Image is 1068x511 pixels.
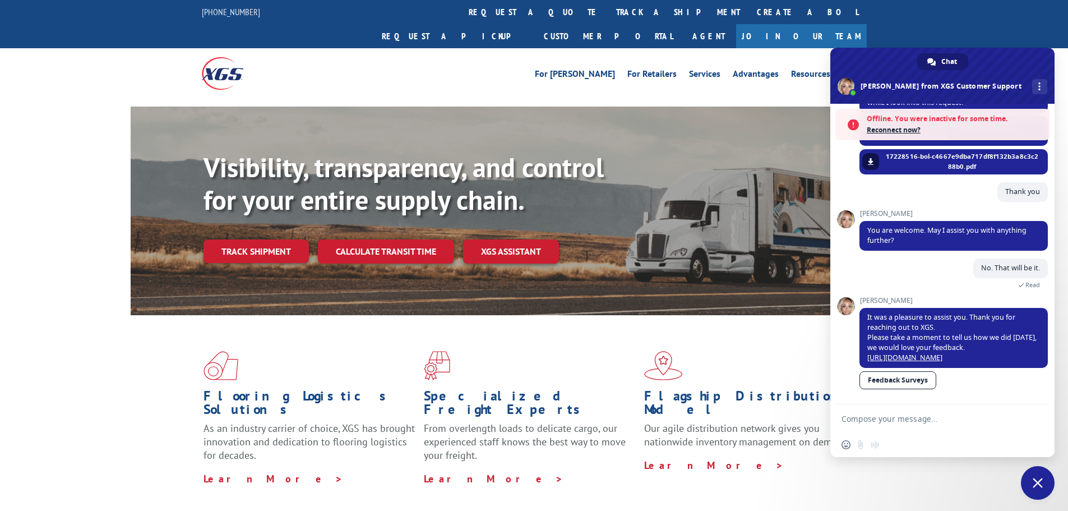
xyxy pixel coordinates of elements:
[689,70,720,82] a: Services
[463,240,559,264] a: XGS ASSISTANT
[424,422,636,472] p: From overlength loads to delicate cargo, our experienced staff knows the best way to move your fr...
[202,6,260,17] a: [PHONE_NUMBER]
[736,24,867,48] a: Join Our Team
[204,240,309,263] a: Track shipment
[733,70,779,82] a: Advantages
[1025,281,1040,289] span: Read
[535,24,681,48] a: Customer Portal
[941,53,957,70] span: Chat
[1021,466,1055,500] div: Close chat
[644,459,784,472] a: Learn More >
[204,150,604,217] b: Visibility, transparency, and control for your entire supply chain.
[842,440,850,449] span: Insert an emoji
[917,53,968,70] div: Chat
[644,351,683,380] img: xgs-icon-flagship-distribution-model-red
[1032,79,1047,94] div: More channels
[867,125,1044,136] span: Reconnect now?
[204,389,415,422] h1: Flooring Logistics Solutions
[867,312,1037,362] span: It was a pleasure to assist you. Thank you for reaching out to XGS. Please take a moment to tell ...
[535,70,615,82] a: For [PERSON_NAME]
[981,263,1040,273] span: No. That will be it.
[373,24,535,48] a: Request a pickup
[204,351,238,380] img: xgs-icon-total-supply-chain-intelligence-red
[627,70,677,82] a: For Retailers
[867,353,942,362] a: [URL][DOMAIN_NAME]
[644,389,856,422] h1: Flagship Distribution Model
[859,210,1048,218] span: [PERSON_NAME]
[842,414,1019,424] textarea: Compose your message...
[424,472,563,485] a: Learn More >
[859,371,936,389] a: Feedback Surveys
[867,113,1044,125] span: Offline. You were inactive for some time.
[681,24,736,48] a: Agent
[204,422,415,462] span: As an industry carrier of choice, XGS has brought innovation and dedication to flooring logistics...
[791,70,830,82] a: Resources
[1005,187,1040,196] span: Thank you
[204,472,343,485] a: Learn More >
[644,422,850,448] span: Our agile distribution network gives you nationwide inventory management on demand.
[867,225,1027,245] span: You are welcome. May I assist you with anything further?
[859,297,1048,305] span: [PERSON_NAME]
[424,351,450,380] img: xgs-icon-focused-on-flooring-red
[318,240,454,264] a: Calculate transit time
[885,151,1039,172] span: 17228516-bol-c4667e9dba717df8f132b3a8c3c288b0.pdf
[424,389,636,422] h1: Specialized Freight Experts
